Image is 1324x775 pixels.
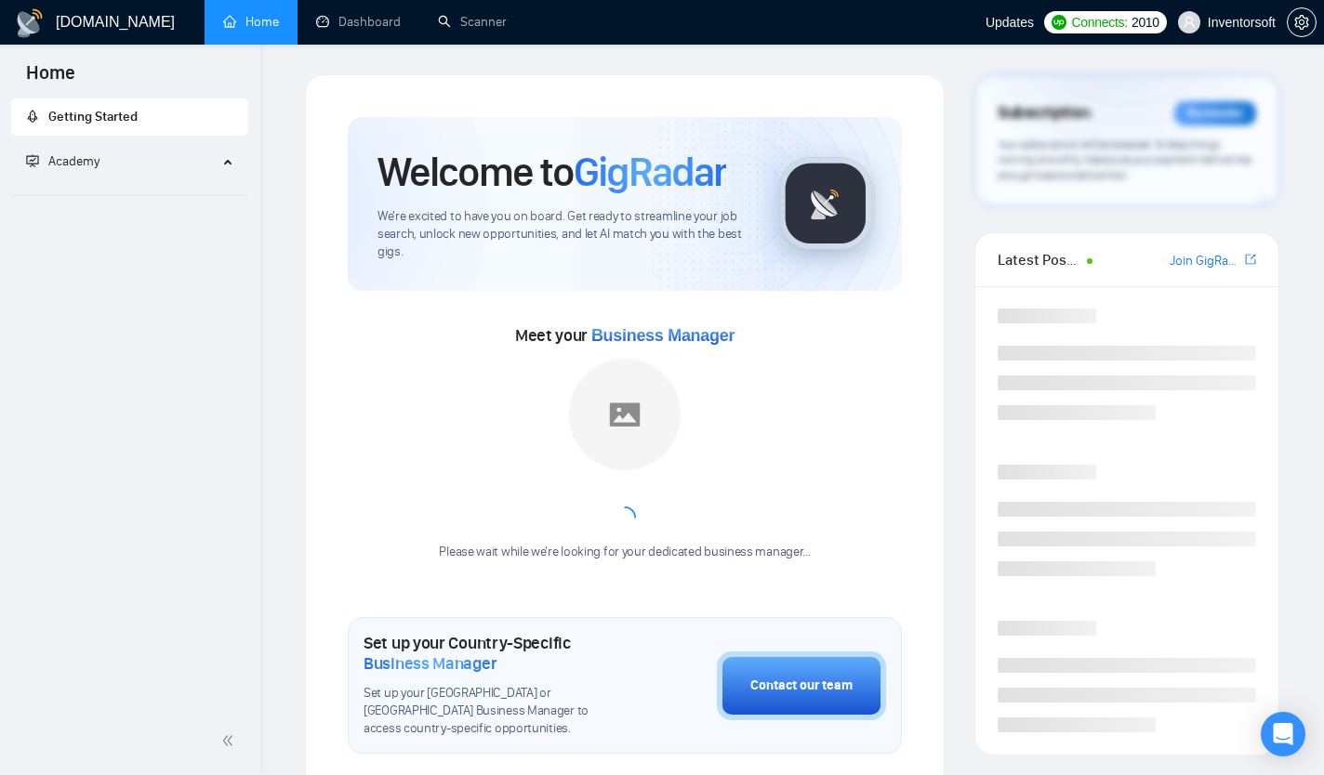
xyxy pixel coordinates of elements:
[998,138,1252,182] span: Your subscription will be renewed. To keep things running smoothly, make sure your payment method...
[1287,15,1317,30] a: setting
[438,14,507,30] a: searchScanner
[15,8,45,38] img: logo
[998,98,1090,129] span: Subscription
[998,248,1081,271] span: Latest Posts from the GigRadar Community
[1288,15,1316,30] span: setting
[221,731,240,750] span: double-left
[26,153,99,169] span: Academy
[569,359,681,470] img: placeholder.png
[26,154,39,167] span: fund-projection-screen
[779,157,872,250] img: gigradar-logo.png
[1245,251,1256,269] a: export
[377,208,749,261] span: We're excited to have you on board. Get ready to streamline your job search, unlock new opportuni...
[316,14,401,30] a: dashboardDashboard
[591,326,735,345] span: Business Manager
[574,147,726,197] span: GigRadar
[1132,12,1159,33] span: 2010
[1261,712,1305,756] div: Open Intercom Messenger
[11,188,248,200] li: Academy Homepage
[1072,12,1128,33] span: Connects:
[613,506,637,530] span: loading
[48,109,138,125] span: Getting Started
[1170,251,1241,271] a: Join GigRadar Slack Community
[26,110,39,123] span: rocket
[11,99,248,136] li: Getting Started
[377,147,726,197] h1: Welcome to
[364,685,624,738] span: Set up your [GEOGRAPHIC_DATA] or [GEOGRAPHIC_DATA] Business Manager to access country-specific op...
[428,544,821,561] div: Please wait while we're looking for your dedicated business manager...
[1183,16,1196,29] span: user
[986,15,1034,30] span: Updates
[1245,252,1256,267] span: export
[48,153,99,169] span: Academy
[750,676,853,696] div: Contact our team
[364,633,624,674] h1: Set up your Country-Specific
[1287,7,1317,37] button: setting
[717,651,886,720] button: Contact our team
[11,59,90,99] span: Home
[364,653,496,674] span: Business Manager
[1052,15,1066,30] img: upwork-logo.png
[515,325,735,346] span: Meet your
[1174,101,1256,125] div: Reminder
[223,14,279,30] a: homeHome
